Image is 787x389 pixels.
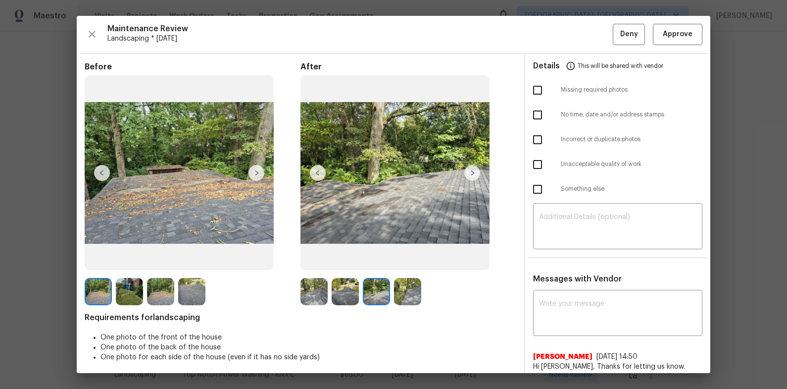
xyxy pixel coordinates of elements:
[561,111,702,119] span: No time, date and/or address stamps
[578,54,663,78] span: This will be shared with vendor
[107,24,613,34] span: Maintenance Review
[613,24,645,45] button: Deny
[100,342,516,352] li: One photo of the back of the house
[100,352,516,362] li: One photo for each side of the house (even if it has no side yards)
[561,160,702,168] span: Unacceptable quality of work
[300,62,516,72] span: After
[596,353,638,360] span: [DATE] 14:50
[100,333,516,342] li: One photo of the front of the house
[561,135,702,144] span: Incorrect or duplicate photos
[620,28,638,41] span: Deny
[525,177,710,202] div: Something else
[107,34,613,44] span: Landscaping * [DATE]
[85,62,300,72] span: Before
[525,78,710,103] div: Missing required photos
[525,103,710,127] div: No time, date and/or address stamps
[464,165,480,181] img: right-chevron-button-url
[525,152,710,177] div: Unacceptable quality of work
[310,165,326,181] img: left-chevron-button-url
[653,24,702,45] button: Approve
[533,352,592,362] span: [PERSON_NAME]
[561,185,702,193] span: Something else
[533,275,622,283] span: Messages with Vendor
[248,165,264,181] img: right-chevron-button-url
[533,54,560,78] span: Details
[85,313,516,323] span: Requirements for landscaping
[525,127,710,152] div: Incorrect or duplicate photos
[663,28,692,41] span: Approve
[94,165,110,181] img: left-chevron-button-url
[533,362,702,372] span: Hi [PERSON_NAME], Thanks for letting us know.
[561,86,702,94] span: Missing required photos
